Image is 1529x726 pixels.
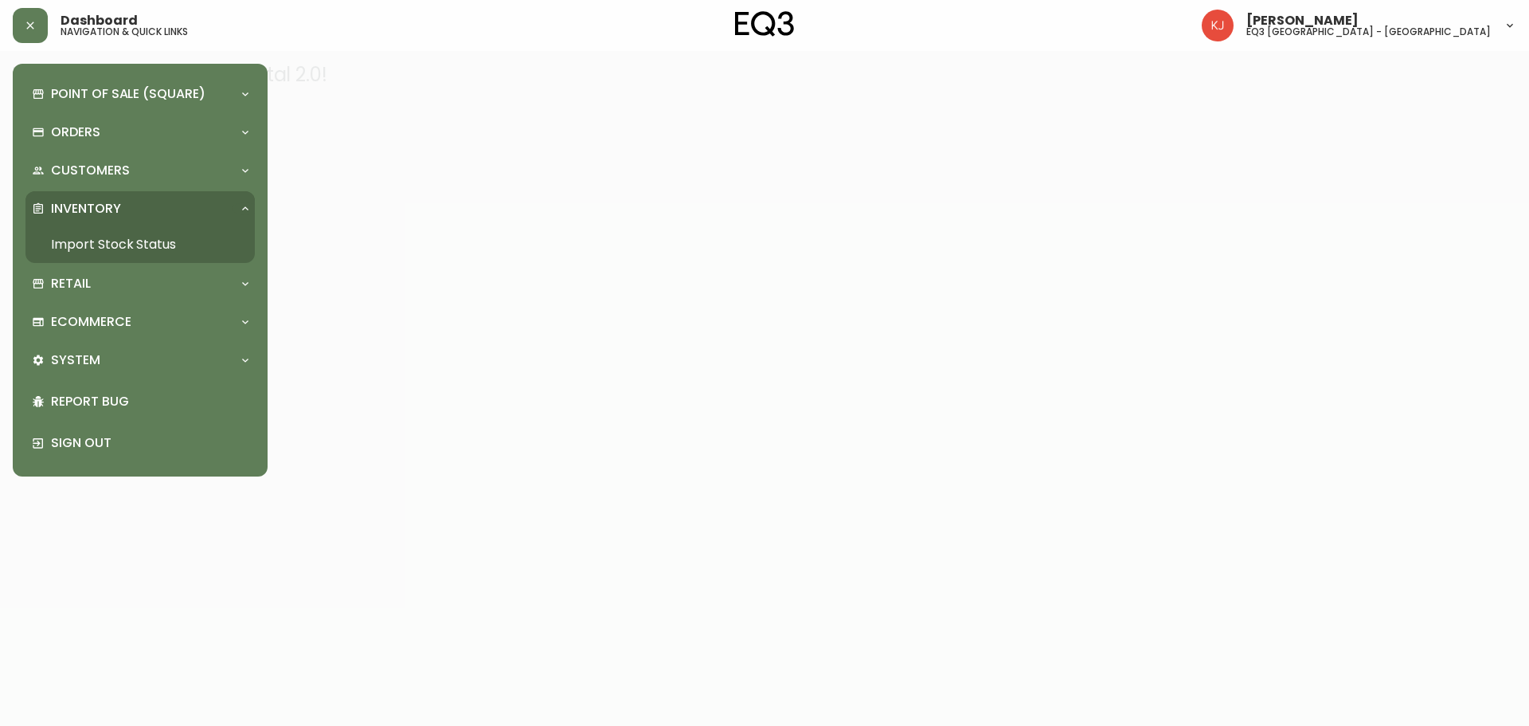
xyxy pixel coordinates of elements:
p: System [51,351,100,369]
p: Inventory [51,200,121,218]
div: Ecommerce [25,304,255,339]
div: Report Bug [25,381,255,422]
p: Report Bug [51,393,248,410]
a: Import Stock Status [25,226,255,263]
img: logo [735,11,794,37]
span: Dashboard [61,14,138,27]
p: Sign Out [51,434,248,452]
h5: navigation & quick links [61,27,188,37]
p: Orders [51,124,100,141]
h5: eq3 [GEOGRAPHIC_DATA] - [GEOGRAPHIC_DATA] [1246,27,1491,37]
p: Retail [51,275,91,292]
img: 24a625d34e264d2520941288c4a55f8e [1202,10,1234,41]
p: Point of Sale (Square) [51,85,205,103]
div: Point of Sale (Square) [25,77,255,112]
div: System [25,343,255,378]
div: Orders [25,115,255,150]
p: Ecommerce [51,313,131,331]
div: Retail [25,266,255,301]
div: Customers [25,153,255,188]
div: Inventory [25,191,255,226]
p: Customers [51,162,130,179]
span: [PERSON_NAME] [1246,14,1359,27]
div: Sign Out [25,422,255,464]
